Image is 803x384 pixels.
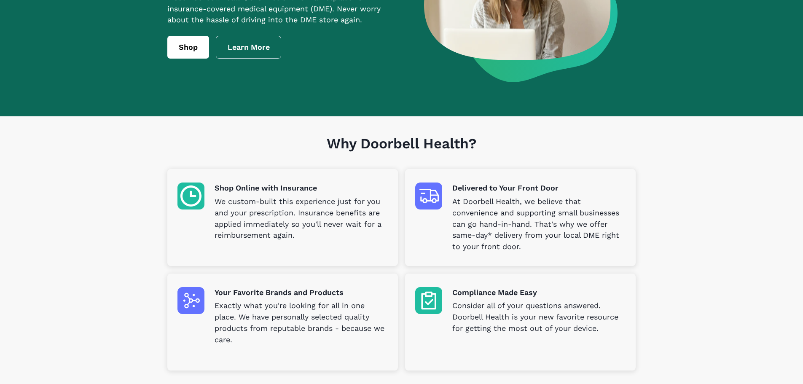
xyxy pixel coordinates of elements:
p: Delivered to Your Front Door [452,183,626,194]
img: Compliance Made Easy icon [415,287,442,314]
p: Your Favorite Brands and Products [215,287,388,298]
a: Learn More [216,36,282,59]
p: Shop Online with Insurance [215,183,388,194]
p: We custom-built this experience just for you and your prescription. Insurance benefits are applie... [215,196,388,242]
img: Your Favorite Brands and Products icon [177,287,204,314]
p: Exactly what you're looking for all in one place. We have personally selected quality products fr... [215,300,388,346]
img: Delivered to Your Front Door icon [415,183,442,209]
p: Consider all of your questions answered. Doorbell Health is your new favorite resource for gettin... [452,300,626,334]
img: Shop Online with Insurance icon [177,183,204,209]
h1: Why Doorbell Health? [167,135,636,169]
p: At Doorbell Health, we believe that convenience and supporting small businesses can go hand-in-ha... [452,196,626,252]
p: Compliance Made Easy [452,287,626,298]
a: Shop [167,36,209,59]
